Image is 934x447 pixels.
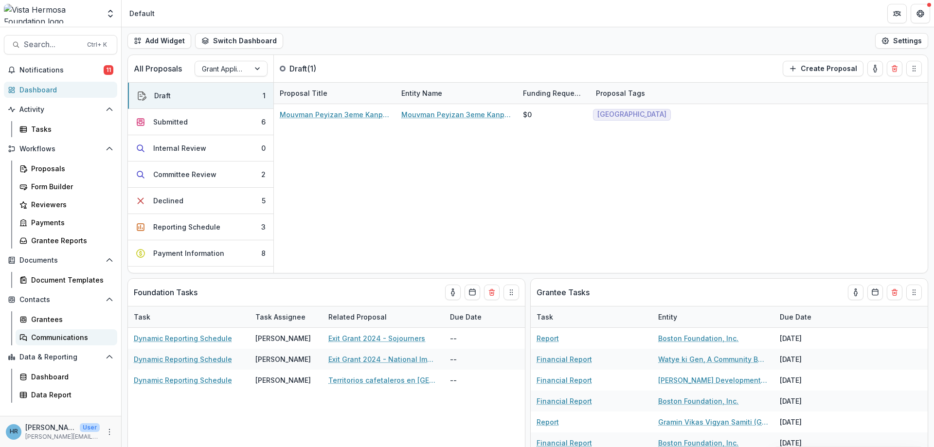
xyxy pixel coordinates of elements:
div: [DATE] [774,328,847,349]
div: Task [128,306,250,327]
div: Related Proposal [323,312,393,322]
a: Watye ki Gen, A Community Based Organization [658,354,768,364]
div: Committee Review [153,169,216,179]
div: Internal Review [153,143,206,153]
p: All Proposals [134,63,182,74]
button: Drag [906,285,922,300]
div: -- [444,349,517,370]
button: Search... [4,35,117,54]
div: Hannah Roosendaal [10,429,18,435]
div: Grantee Reports [31,235,109,246]
div: Payments [31,217,109,228]
button: Open entity switcher [104,4,117,23]
button: Open Activity [4,102,117,117]
button: Calendar [465,285,480,300]
a: Exit Grant 2024 - National Immigration Forum [328,354,438,364]
button: Payment Information8 [128,240,273,267]
span: Workflows [19,145,102,153]
button: Notifications11 [4,62,117,78]
div: Proposal Title [274,83,395,104]
div: Dashboard [19,85,109,95]
p: Foundation Tasks [134,286,198,298]
div: Due Date [444,312,487,322]
div: [DATE] [774,370,847,391]
div: Declined [153,196,183,206]
a: Financial Report [537,375,592,385]
button: Open Data & Reporting [4,349,117,365]
div: Draft [154,90,171,101]
a: Document Templates [16,272,117,288]
button: Reporting Schedule3 [128,214,273,240]
p: Draft ( 1 ) [289,63,362,74]
button: Drag [906,61,922,76]
a: Grantees [16,311,117,327]
button: Get Help [911,4,930,23]
a: Form Builder [16,179,117,195]
button: Create Proposal [783,61,863,76]
img: Vista Hermosa Foundation logo [4,4,100,23]
a: Report [537,417,559,427]
div: Document Templates [31,275,109,285]
span: 11 [104,65,113,75]
div: Default [129,8,155,18]
button: Open Documents [4,252,117,268]
button: Open Workflows [4,141,117,157]
a: Dynamic Reporting Schedule [134,375,232,385]
div: Due Date [444,306,517,327]
button: Delete card [484,285,500,300]
a: Communications [16,329,117,345]
div: Funding Requested [517,88,590,98]
div: Proposals [31,163,109,174]
div: Entity [652,312,683,322]
div: Entity Name [395,88,448,98]
div: [PERSON_NAME] [255,375,311,385]
div: -- [444,328,517,349]
a: Mouvman Peyizan 3eme Kanperin (MP3K) - 2025 - Vista Hermosa - Application [280,109,390,120]
div: Payment Information [153,248,224,258]
span: Contacts [19,296,102,304]
span: Documents [19,256,102,265]
button: More [104,426,115,438]
div: Reporting Schedule [153,222,220,232]
button: Settings [875,33,928,49]
p: [PERSON_NAME][EMAIL_ADDRESS][DOMAIN_NAME] [25,432,100,441]
button: Delete card [887,285,902,300]
div: Task Assignee [250,306,323,327]
div: Submitted [153,117,188,127]
div: Grantees [31,314,109,324]
div: Reviewers [31,199,109,210]
button: Partners [887,4,907,23]
button: Draft1 [128,83,273,109]
div: [DATE] [774,349,847,370]
button: Add Widget [127,33,191,49]
a: Dynamic Reporting Schedule [134,354,232,364]
a: Reviewers [16,197,117,213]
div: Proposal Tags [590,83,712,104]
button: Internal Review0 [128,135,273,161]
a: Dynamic Reporting Schedule [134,333,232,343]
div: 2 [261,169,266,179]
button: Delete card [887,61,902,76]
div: [DATE] [774,391,847,411]
a: Proposals [16,161,117,177]
div: Ctrl + K [85,39,109,50]
div: Entity Name [395,83,517,104]
div: 0 [261,143,266,153]
a: Gramin Vikas Vigyan Samiti (GRAVIS) [658,417,768,427]
div: Due Date [774,306,847,327]
span: Activity [19,106,102,114]
div: Funding Requested [517,83,590,104]
div: 1 [263,90,266,101]
span: [GEOGRAPHIC_DATA] [597,110,666,119]
button: Submitted6 [128,109,273,135]
a: Financial Report [537,396,592,406]
a: Grantee Reports [16,232,117,249]
button: toggle-assigned-to-me [867,61,883,76]
button: Switch Dashboard [195,33,283,49]
div: Task [531,312,559,322]
a: Tasks [16,121,117,137]
button: Calendar [867,285,883,300]
a: Boston Foundation, Inc. [658,396,738,406]
a: Data Report [16,387,117,403]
